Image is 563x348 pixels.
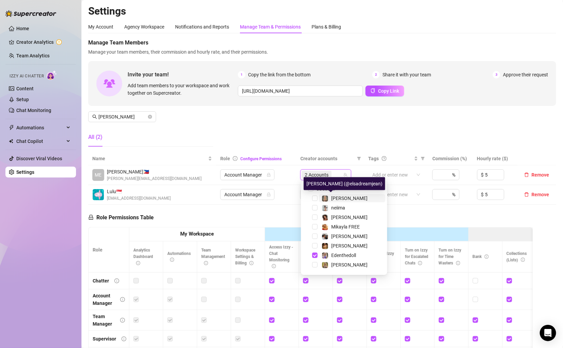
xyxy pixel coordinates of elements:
span: [PERSON_NAME] [331,243,368,249]
img: Chat Copilot [9,139,13,144]
span: neiima [331,205,345,210]
span: Account Manager [224,189,270,200]
span: Select tree node [312,205,318,210]
span: info-circle [114,278,119,283]
span: info-circle [521,258,525,262]
span: Select tree node [312,243,318,249]
input: Search members [98,113,147,121]
span: Automations [167,251,191,262]
a: Configure Permissions [240,157,282,161]
span: search [92,114,97,119]
span: Select tree node [312,215,318,220]
span: Collections (Lists) [507,251,527,262]
button: close-circle [148,115,152,119]
span: ME [95,171,102,179]
a: Setup [16,97,29,102]
span: [EMAIL_ADDRESS][DOMAIN_NAME] [107,195,171,202]
span: info-circle [121,336,126,341]
span: Chat Copilot [16,136,64,147]
a: Content [16,86,34,91]
div: All (2) [88,133,102,141]
span: [PERSON_NAME] [331,262,368,268]
span: copy [371,88,375,93]
span: [PERSON_NAME] 🇵🇭 [107,168,202,176]
a: Discover Viral Videos [16,156,62,161]
span: Manage Team Members [88,39,556,47]
span: Edenthedoll [331,253,356,258]
img: Lulu [93,189,104,200]
span: info-circle [272,264,276,268]
span: [PERSON_NAME][EMAIL_ADDRESS][DOMAIN_NAME] [107,176,202,182]
span: Team Management [201,248,225,265]
span: [PERSON_NAME] [331,215,368,220]
span: info-circle [249,261,254,265]
span: info-circle [233,156,238,161]
span: 2 Accounts [305,171,329,179]
span: team [343,173,348,177]
div: My Account [88,23,113,31]
div: Notifications and Reports [175,23,229,31]
img: logo-BBDzfeDw.svg [5,10,56,17]
span: Turn on Izzy for Escalated Chats [405,248,428,265]
span: info-circle [136,261,140,265]
span: filter [356,153,362,164]
span: Copy the link from the bottom [248,71,311,78]
span: delete [524,172,529,177]
img: Edenthedoll [322,253,328,259]
span: Role [220,156,230,161]
th: Role [89,227,129,273]
span: filter [421,157,425,161]
span: Select tree node [312,224,318,230]
span: Select tree node [312,196,318,201]
span: Workspace Settings & Billing [235,248,255,265]
div: Account Manager [93,292,115,307]
span: Remove [532,172,549,178]
span: 2 Accounts [302,171,332,179]
span: Name [92,155,207,162]
div: Open Intercom Messenger [540,325,556,341]
span: Manage your team members, their commission and hourly rate, and their permissions. [88,48,556,56]
span: Automations [16,122,64,133]
img: Mikayla FREE [322,224,328,230]
span: Analytics Dashboard [133,248,153,265]
th: Commission (%) [428,152,473,165]
div: Team Manager [93,313,115,328]
button: Remove [522,190,552,199]
span: Creator accounts [300,155,354,162]
div: Agency Workspace [124,23,164,31]
span: [PERSON_NAME] [331,196,368,201]
img: Sumner [322,243,328,249]
span: lock [88,215,94,220]
span: filter [357,157,361,161]
span: Remove [532,192,549,197]
span: info-circle [456,261,460,265]
img: AI Chatter [46,70,57,80]
span: info-circle [120,297,125,302]
span: lock [267,173,271,177]
span: info-circle [204,261,208,265]
img: Logan Blake [322,234,328,240]
span: question-circle [382,156,387,161]
div: Plans & Billing [312,23,341,31]
span: info-circle [170,258,174,262]
span: Turn on Izzy for Time Wasters [439,248,462,265]
span: info-circle [120,318,125,323]
span: [PERSON_NAME] [331,234,368,239]
div: Chatter [93,277,109,285]
div: Supervisor [93,335,116,343]
span: lock [267,193,271,197]
img: neiima [322,205,328,211]
span: filter [419,153,426,164]
span: 3 [493,71,500,78]
span: Tags [369,155,379,162]
span: Select tree node [312,262,318,268]
button: Copy Link [365,86,404,96]
button: Remove [522,171,552,179]
span: 1 [238,71,245,78]
span: info-circle [485,255,489,259]
span: Invite your team! [128,70,238,79]
span: 2 [372,71,380,78]
span: Lulu 🇸🇬 [107,188,171,195]
span: Share it with your team [382,71,431,78]
span: info-circle [418,261,422,265]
